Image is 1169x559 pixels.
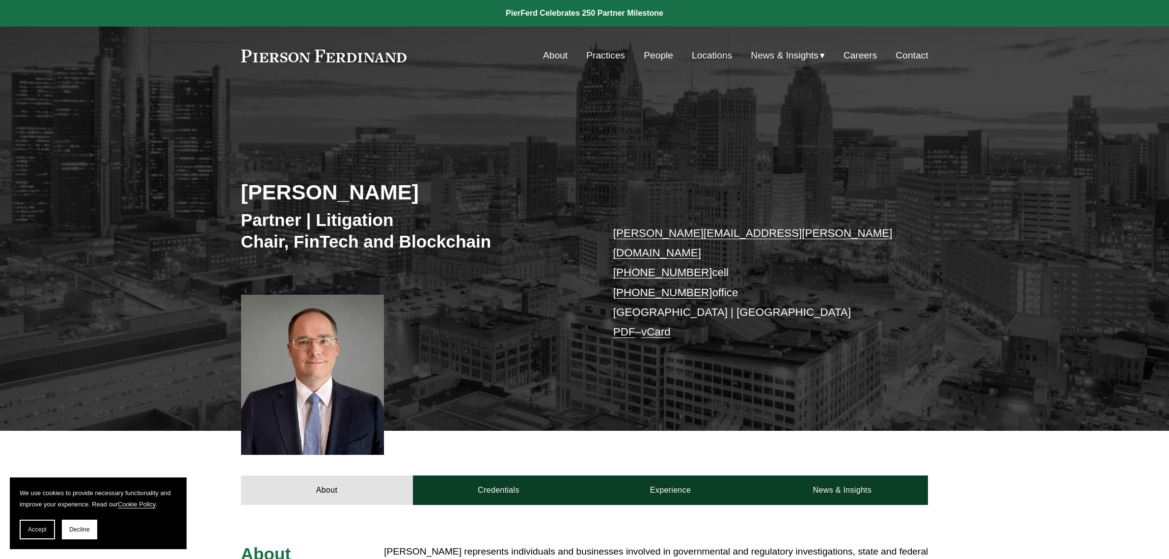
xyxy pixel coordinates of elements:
[413,475,585,505] a: Credentials
[613,286,712,299] a: [PHONE_NUMBER]
[641,326,671,338] a: vCard
[543,46,568,65] a: About
[644,46,673,65] a: People
[241,179,585,205] h2: [PERSON_NAME]
[20,487,177,510] p: We use cookies to provide necessary functionality and improve your experience. Read our .
[692,46,732,65] a: Locations
[751,47,818,64] span: News & Insights
[613,266,712,279] a: [PHONE_NUMBER]
[756,475,928,505] a: News & Insights
[613,224,899,342] p: cell office [GEOGRAPHIC_DATA] | [GEOGRAPHIC_DATA] –
[586,46,625,65] a: Practices
[613,227,893,259] a: [PERSON_NAME][EMAIL_ADDRESS][PERSON_NAME][DOMAIN_NAME]
[20,520,55,539] button: Accept
[241,475,413,505] a: About
[118,501,156,508] a: Cookie Policy
[896,46,928,65] a: Contact
[10,477,187,549] section: Cookie banner
[28,526,47,533] span: Accept
[241,209,585,252] h3: Partner | Litigation Chair, FinTech and Blockchain
[585,475,757,505] a: Experience
[751,46,825,65] a: folder dropdown
[613,326,635,338] a: PDF
[62,520,97,539] button: Decline
[843,46,877,65] a: Careers
[69,526,90,533] span: Decline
